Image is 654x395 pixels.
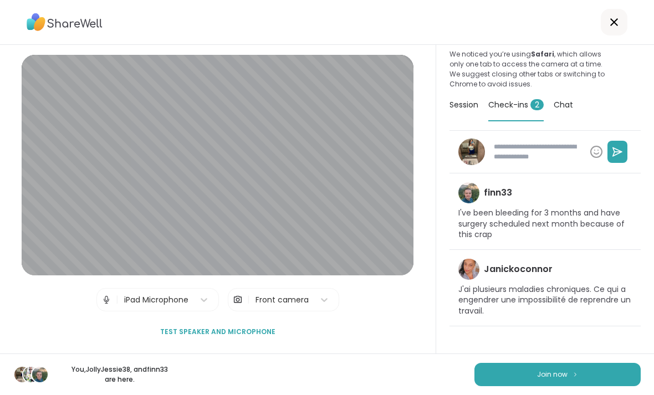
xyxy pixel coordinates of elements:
[488,99,544,110] span: Check-ins
[449,99,478,110] span: Session
[160,327,275,337] span: Test speaker and microphone
[458,259,479,280] img: Janickoconnor
[247,289,250,311] span: |
[449,49,609,89] p: We noticed you’re using , which allows only one tab to access the camera at a time. We suggest cl...
[116,289,119,311] span: |
[32,367,48,382] img: finn33
[256,294,309,306] div: Front camera
[458,182,479,203] img: finn33
[156,320,280,343] button: Test speaker and microphone
[458,284,632,317] p: J'ai plusieurs maladies chroniques. Ce qui a engendrer une impossibilité de reprendre un travail.
[484,187,512,199] h4: finn33
[58,365,182,384] p: You, JollyJessie38 , and finn33 are here.
[23,367,39,382] img: JollyJessie38
[124,294,188,306] div: iPad Microphone
[101,289,111,311] img: Microphone
[530,99,544,110] span: 2
[484,263,553,275] h4: Janickoconnor
[14,367,30,382] img: Shaylaur
[572,371,579,377] img: ShareWell Logomark
[233,289,243,311] img: Camera
[531,49,554,59] b: Safari
[474,363,641,386] button: Join now
[554,99,573,110] span: Chat
[27,9,103,35] img: ShareWell Logo
[458,138,485,165] img: Shaylaur
[537,370,568,379] span: Join now
[458,208,632,240] p: I've been bleeding for 3 months and have surgery scheduled next month because of this crap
